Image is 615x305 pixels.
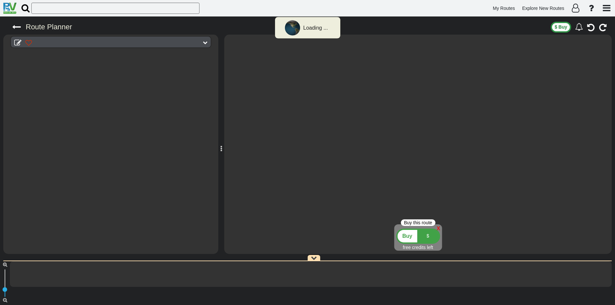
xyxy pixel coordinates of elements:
[555,24,567,30] span: $ Buy
[551,22,571,33] button: $ Buy
[427,233,429,238] span: $
[394,228,442,244] button: Buy $
[437,224,440,232] span: x
[403,245,433,250] span: free credits left
[490,2,518,15] a: My Routes
[26,23,72,31] sapn: Route Planner
[437,223,440,233] div: x
[522,6,564,11] span: Explore New Routes
[404,220,432,225] span: Buy this route
[402,233,412,239] span: Buy
[493,6,515,11] span: My Routes
[519,2,567,15] a: Explore New Routes
[303,24,328,32] div: Loading ...
[3,3,16,14] img: RvPlanetLogo.png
